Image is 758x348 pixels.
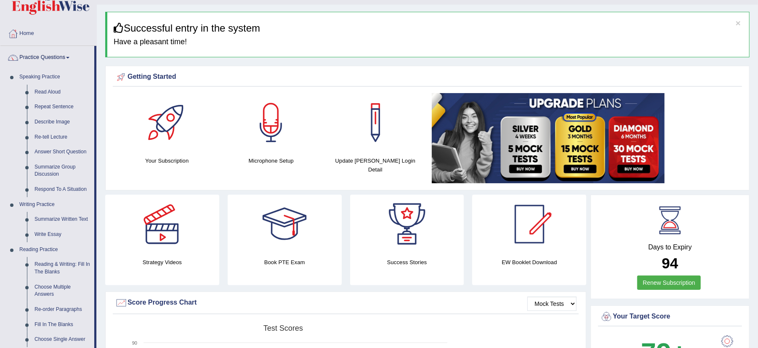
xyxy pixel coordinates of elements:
[115,297,577,309] div: Score Progress Chart
[119,156,215,165] h4: Your Subscription
[432,93,665,183] img: small5.jpg
[114,23,743,34] h3: Successful entry in the system
[132,340,137,345] text: 90
[223,156,319,165] h4: Microphone Setup
[31,130,94,145] a: Re-tell Lecture
[600,311,740,323] div: Your Target Score
[31,212,94,227] a: Summarize Written Text
[600,244,740,251] h4: Days to Expiry
[31,332,94,347] a: Choose Single Answer
[16,197,94,212] a: Writing Practice
[31,85,94,100] a: Read Aloud
[31,182,94,197] a: Respond To A Situation
[31,302,94,317] a: Re-order Paragraphs
[350,258,464,267] h4: Success Stories
[115,71,740,83] div: Getting Started
[0,46,94,67] a: Practice Questions
[16,70,94,85] a: Speaking Practice
[263,324,303,332] tspan: Test scores
[31,99,94,115] a: Repeat Sentence
[31,317,94,332] a: Fill In The Blanks
[637,276,701,290] a: Renew Subscription
[31,160,94,182] a: Summarize Group Discussion
[327,156,423,174] h4: Update [PERSON_NAME] Login Detail
[662,255,678,271] b: 94
[31,257,94,279] a: Reading & Writing: Fill In The Blanks
[31,280,94,302] a: Choose Multiple Answers
[31,227,94,242] a: Write Essay
[736,19,741,27] button: ×
[228,258,342,267] h4: Book PTE Exam
[0,22,96,43] a: Home
[114,38,743,46] h4: Have a pleasant time!
[16,242,94,257] a: Reading Practice
[105,258,219,267] h4: Strategy Videos
[472,258,586,267] h4: EW Booklet Download
[31,115,94,130] a: Describe Image
[31,145,94,160] a: Answer Short Question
